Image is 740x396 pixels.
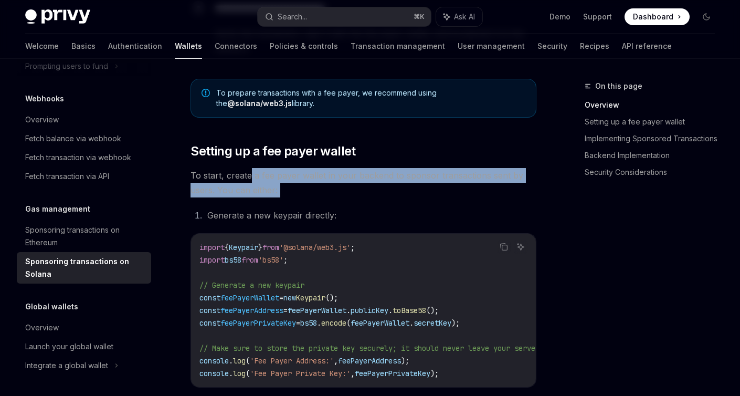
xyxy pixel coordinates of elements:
[355,369,430,378] span: feePayerPrivateKey
[414,13,425,21] span: ⌘ K
[698,8,715,25] button: Toggle dark mode
[25,321,59,334] div: Overview
[258,243,262,252] span: }
[585,164,723,181] a: Security Considerations
[25,359,108,372] div: Integrate a global wallet
[409,318,414,328] span: .
[199,356,229,366] span: console
[514,240,527,254] button: Ask AI
[351,243,355,252] span: ;
[401,356,409,366] span: );
[270,34,338,59] a: Policies & controls
[585,113,723,130] a: Setting up a fee payer wallet
[25,113,59,126] div: Overview
[204,208,536,223] li: Generate a new keypair directly:
[351,306,388,315] span: publicKey
[283,306,288,315] span: =
[537,34,567,59] a: Security
[225,255,241,265] span: bs58
[25,92,64,105] h5: Webhooks
[351,318,409,328] span: feePayerWallet
[595,80,642,92] span: On this page
[346,306,351,315] span: .
[215,34,257,59] a: Connectors
[317,318,321,328] span: .
[202,89,210,97] svg: Note
[338,356,401,366] span: feePayerAddress
[25,151,131,164] div: Fetch transaction via webhook
[25,170,109,183] div: Fetch transaction via API
[229,356,233,366] span: .
[241,255,258,265] span: from
[25,132,121,145] div: Fetch balance via webhook
[17,167,151,186] a: Fetch transaction via API
[233,369,246,378] span: log
[233,356,246,366] span: log
[625,8,690,25] a: Dashboard
[25,300,78,313] h5: Global wallets
[229,369,233,378] span: .
[199,369,229,378] span: console
[583,12,612,22] a: Support
[346,318,351,328] span: (
[108,34,162,59] a: Authentication
[199,293,220,303] span: const
[325,293,338,303] span: ();
[388,306,393,315] span: .
[585,97,723,113] a: Overview
[17,221,151,252] a: Sponsoring transactions on Ethereum
[229,243,258,252] span: Keypair
[436,7,482,26] button: Ask AI
[199,318,220,328] span: const
[580,34,609,59] a: Recipes
[393,306,426,315] span: toBase58
[199,280,304,290] span: // Generate a new keypair
[283,293,296,303] span: new
[451,318,460,328] span: );
[426,306,439,315] span: ();
[454,12,475,22] span: Ask AI
[258,7,430,26] button: Search...⌘K
[414,318,451,328] span: secretKey
[246,356,250,366] span: (
[227,99,292,108] a: @solana/web3.js
[300,318,317,328] span: bs58
[191,168,536,197] span: To start, create a fee payer wallet in your backend to sponsor transactions sent by users. You ca...
[246,369,250,378] span: (
[220,306,283,315] span: feePayerAddress
[321,318,346,328] span: encode
[17,337,151,356] a: Launch your global wallet
[497,240,511,254] button: Copy the contents from the code block
[296,293,325,303] span: Keypair
[17,318,151,337] a: Overview
[225,243,229,252] span: {
[633,12,673,22] span: Dashboard
[25,34,59,59] a: Welcome
[25,203,90,215] h5: Gas management
[25,255,145,280] div: Sponsoring transactions on Solana
[175,34,202,59] a: Wallets
[220,318,296,328] span: feePayerPrivateKey
[199,306,220,315] span: const
[17,252,151,284] a: Sponsoring transactions on Solana
[71,34,96,59] a: Basics
[288,306,346,315] span: feePayerWallet
[585,130,723,147] a: Implementing Sponsored Transactions
[351,369,355,378] span: ,
[220,293,279,303] span: feePayerWallet
[199,255,225,265] span: import
[296,318,300,328] span: =
[549,12,570,22] a: Demo
[279,243,351,252] span: '@solana/web3.js'
[17,110,151,129] a: Overview
[25,224,145,249] div: Sponsoring transactions on Ethereum
[278,11,307,23] div: Search...
[283,255,288,265] span: ;
[25,9,90,24] img: dark logo
[191,143,356,160] span: Setting up a fee payer wallet
[17,148,151,167] a: Fetch transaction via webhook
[430,369,439,378] span: );
[279,293,283,303] span: =
[351,34,445,59] a: Transaction management
[622,34,672,59] a: API reference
